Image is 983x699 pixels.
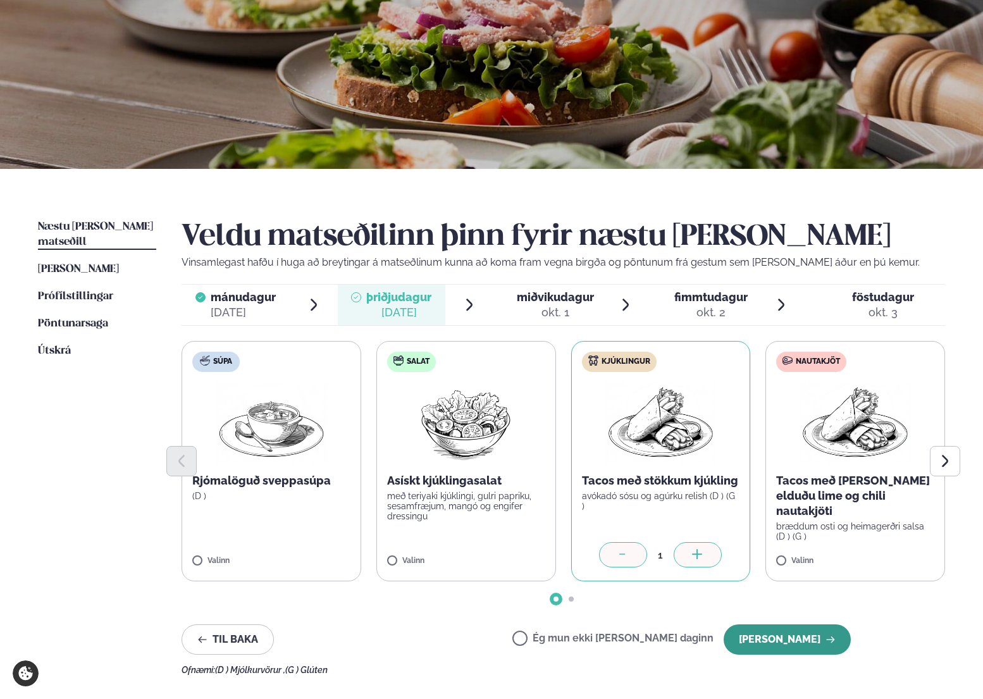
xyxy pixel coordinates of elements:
span: Útskrá [38,345,71,356]
img: Wraps.png [800,382,911,463]
div: okt. 1 [517,305,594,320]
button: Next slide [930,446,960,476]
span: (D ) Mjólkurvörur , [215,665,285,675]
button: Previous slide [166,446,197,476]
img: Soup.png [216,382,327,463]
span: [PERSON_NAME] [38,264,119,275]
img: salad.svg [393,356,404,366]
a: Prófílstillingar [38,289,113,304]
div: okt. 3 [852,305,914,320]
img: Salad.png [410,382,522,463]
p: bræddum osti og heimagerðri salsa (D ) (G ) [776,521,934,541]
a: Cookie settings [13,660,39,686]
div: Ofnæmi: [182,665,945,675]
span: (G ) Glúten [285,665,328,675]
div: okt. 2 [674,305,748,320]
a: [PERSON_NAME] [38,262,119,277]
button: Til baka [182,624,274,655]
p: með teriyaki kjúklingi, gulri papriku, sesamfræjum, mangó og engifer dressingu [387,491,545,521]
div: 1 [647,548,674,562]
span: Næstu [PERSON_NAME] matseðill [38,221,153,247]
a: Útskrá [38,343,71,359]
img: chicken.svg [588,356,598,366]
p: Tacos með [PERSON_NAME] elduðu lime og chili nautakjöti [776,473,934,519]
img: Wraps.png [605,382,717,463]
span: miðvikudagur [517,290,594,304]
a: Næstu [PERSON_NAME] matseðill [38,220,156,250]
span: Kjúklingur [602,357,650,367]
img: soup.svg [200,356,210,366]
p: Vinsamlegast hafðu í huga að breytingar á matseðlinum kunna að koma fram vegna birgða og pöntunum... [182,255,945,270]
a: Pöntunarsaga [38,316,108,331]
p: Rjómalöguð sveppasúpa [192,473,350,488]
span: Salat [407,357,430,367]
div: [DATE] [366,305,431,320]
img: beef.svg [782,356,793,366]
span: fimmtudagur [674,290,748,304]
span: Súpa [213,357,232,367]
p: Asískt kjúklingasalat [387,473,545,488]
span: Pöntunarsaga [38,318,108,329]
span: Go to slide 1 [553,597,559,602]
span: Prófílstillingar [38,291,113,302]
div: [DATE] [211,305,276,320]
button: [PERSON_NAME] [724,624,851,655]
p: avókadó sósu og agúrku relish (D ) (G ) [582,491,740,511]
span: Nautakjöt [796,357,840,367]
p: (D ) [192,491,350,501]
span: mánudagur [211,290,276,304]
span: föstudagur [852,290,914,304]
span: Go to slide 2 [569,597,574,602]
p: Tacos með stökkum kjúkling [582,473,740,488]
span: þriðjudagur [366,290,431,304]
h2: Veldu matseðilinn þinn fyrir næstu [PERSON_NAME] [182,220,945,255]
